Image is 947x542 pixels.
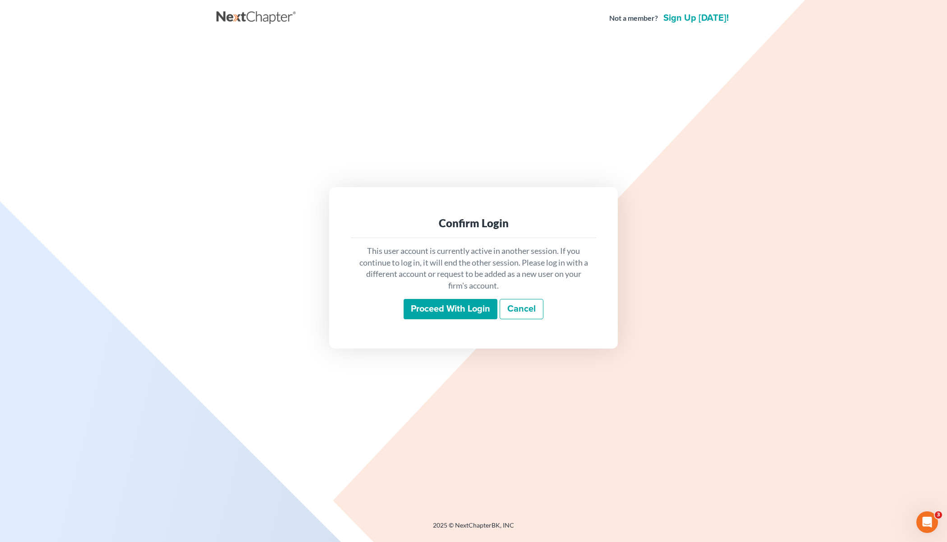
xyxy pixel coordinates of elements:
div: 2025 © NextChapterBK, INC [216,521,731,537]
a: Cancel [500,299,543,320]
span: 3 [935,511,942,519]
strong: Not a member? [609,13,658,23]
a: Sign up [DATE]! [662,14,731,23]
input: Proceed with login [404,299,497,320]
div: Confirm Login [358,216,589,230]
p: This user account is currently active in another session. If you continue to log in, it will end ... [358,245,589,292]
iframe: Intercom live chat [916,511,938,533]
